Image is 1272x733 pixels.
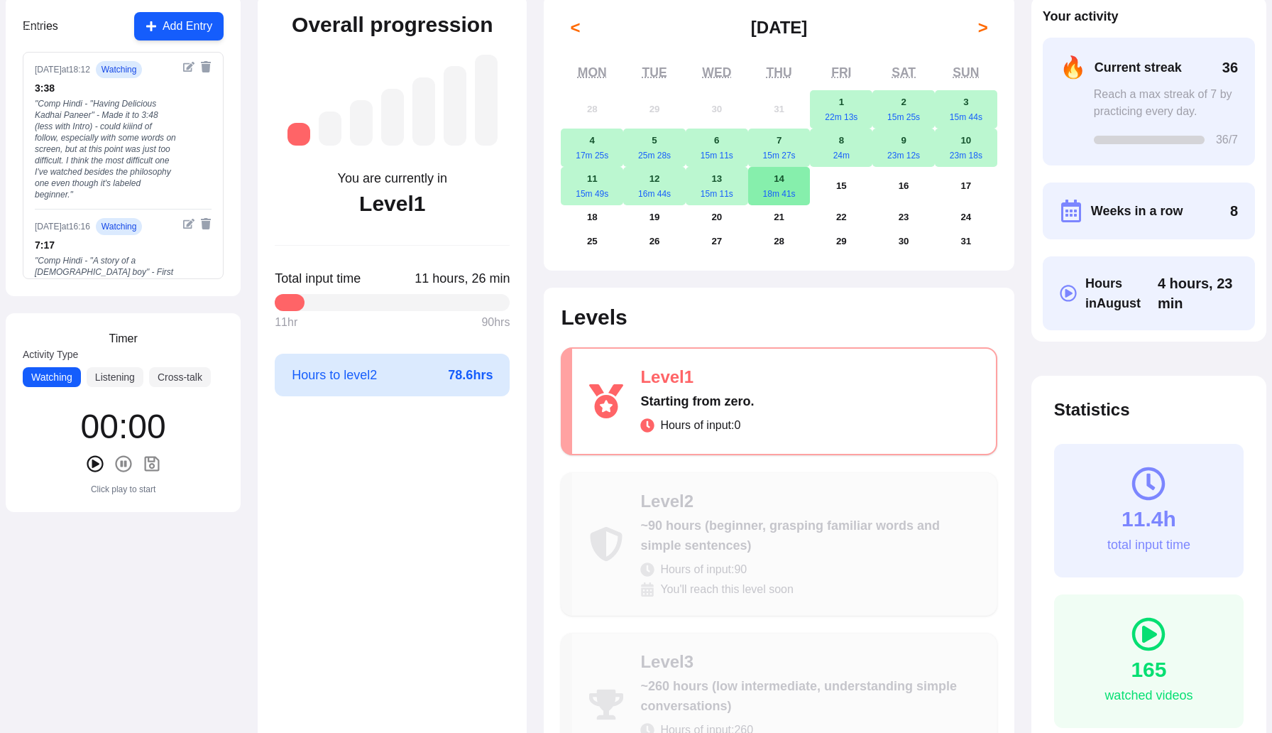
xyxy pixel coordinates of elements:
[872,90,935,129] button: August 2, 202515m 25s
[686,90,748,129] button: July 30, 2025
[623,205,686,229] button: August 19, 2025
[810,90,872,129] button: August 1, 202522m 13s
[872,167,935,205] button: August 16, 2025
[481,314,510,331] span: 90 hrs
[1222,58,1238,77] span: 36
[448,365,493,385] span: 78.6 hrs
[649,173,660,184] abbr: August 12, 2025
[686,205,748,229] button: August 20, 2025
[748,229,811,254] button: August 28, 2025
[35,81,177,95] div: 3 : 38
[35,98,177,200] div: " Comp Hindi - "Having Delicious Kadhai Paneer" - Made it to 3:48 (less with Intro) - could kiiin...
[475,55,498,146] div: Level 7: ~2,625 hours (near-native, understanding most media and conversations fluently)
[711,236,722,246] abbr: August 27, 2025
[978,16,988,39] span: >
[960,236,971,246] abbr: August 31, 2025
[1091,201,1183,221] span: Weeks in a row
[960,135,971,146] abbr: August 10, 2025
[686,229,748,254] button: August 27, 2025
[774,173,784,184] abbr: August 14, 2025
[836,180,847,191] abbr: August 15, 2025
[810,205,872,229] button: August 22, 2025
[561,13,589,42] button: <
[134,12,224,40] button: Add Entry
[561,167,623,205] button: August 11, 202515m 49s
[623,129,686,167] button: August 5, 202525m 28s
[935,150,997,161] div: 23m 18s
[96,61,143,78] span: watching
[183,61,194,72] button: Edit entry
[183,218,194,229] button: Edit entry
[935,129,997,167] button: August 10, 202523m 18s
[1095,58,1182,77] span: Current streak
[1043,6,1255,26] h2: Your activity
[1216,131,1238,148] span: 36 /7
[640,516,979,555] div: ~90 hours (beginner, grasping familiar words and simple sentences)
[381,89,404,146] div: Level 4: ~525 hours (intermediate, understanding more complex conversations)
[96,218,143,235] span: watching
[649,104,660,114] abbr: July 29, 2025
[748,150,811,161] div: 15m 27s
[1054,398,1244,421] h2: Statistics
[623,167,686,205] button: August 12, 202516m 44s
[899,212,909,222] abbr: August 23, 2025
[91,484,155,495] div: Click play to start
[872,129,935,167] button: August 9, 202523m 12s
[561,129,623,167] button: August 4, 202517m 25s
[200,218,212,229] button: Delete entry
[839,135,844,146] abbr: August 8, 2025
[350,100,373,146] div: Level 3: ~260 hours (low intermediate, understanding simple conversations)
[444,66,466,146] div: Level 6: ~1,750 hours (advanced, understanding native media with effort)
[640,651,979,673] div: Level 3
[1230,201,1238,221] span: 8
[642,65,667,80] abbr: Tuesday
[561,229,623,254] button: August 25, 2025
[711,212,722,222] abbr: August 20, 2025
[200,61,212,72] button: Delete entry
[275,314,297,331] span: 11 hr
[872,112,935,123] div: 15m 25s
[810,129,872,167] button: August 8, 202524m
[1085,273,1158,313] span: Hours in August
[87,367,143,387] button: Listening
[969,13,997,42] button: >
[960,212,971,222] abbr: August 24, 2025
[774,212,784,222] abbr: August 21, 2025
[748,129,811,167] button: August 7, 202515m 27s
[953,65,979,80] abbr: Sunday
[774,236,784,246] abbr: August 28, 2025
[275,268,361,288] span: Total input time
[686,129,748,167] button: August 6, 202515m 11s
[836,212,847,222] abbr: August 22, 2025
[767,65,792,80] abbr: Thursday
[686,167,748,205] button: August 13, 202515m 11s
[839,97,844,107] abbr: August 1, 2025
[935,112,997,123] div: 15m 44s
[587,173,598,184] abbr: August 11, 2025
[748,90,811,129] button: July 31, 2025
[831,65,851,80] abbr: Friday
[935,205,997,229] button: August 24, 2025
[901,135,906,146] abbr: August 9, 2025
[649,236,660,246] abbr: August 26, 2025
[561,188,623,200] div: 15m 49s
[711,173,722,184] abbr: August 13, 2025
[23,367,81,387] button: Watching
[640,676,979,716] div: ~260 hours (low intermediate, understanding simple conversations)
[872,150,935,161] div: 23m 12s
[590,135,595,146] abbr: August 4, 2025
[660,581,793,598] span: You'll reach this level soon
[292,12,493,38] h2: Overall progression
[561,150,623,161] div: 17m 25s
[338,168,447,188] div: You are currently in
[561,305,997,330] h2: Levels
[899,180,909,191] abbr: August 16, 2025
[109,330,137,347] h3: Timer
[1094,86,1238,120] div: Reach a max streak of 7 by practicing every day.
[935,229,997,254] button: August 31, 2025
[748,205,811,229] button: August 21, 2025
[963,97,968,107] abbr: August 3, 2025
[901,97,906,107] abbr: August 2, 2025
[702,65,731,80] abbr: Wednesday
[623,90,686,129] button: July 29, 2025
